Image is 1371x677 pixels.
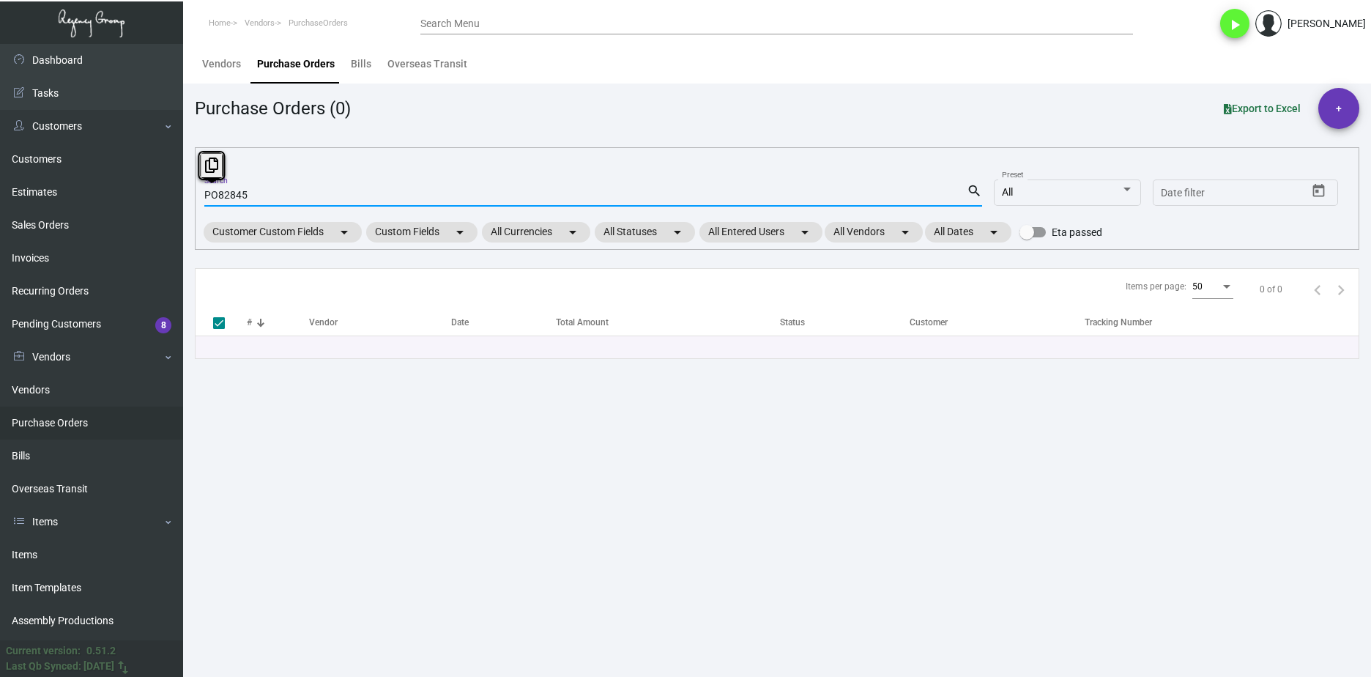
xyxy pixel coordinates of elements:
[1192,281,1203,292] span: 50
[309,316,451,329] div: Vendor
[1260,283,1282,296] div: 0 of 0
[1336,88,1342,129] span: +
[6,643,81,659] div: Current version:
[669,223,686,241] mat-icon: arrow_drop_down
[780,316,910,329] div: Status
[245,18,275,28] span: Vendors
[1318,88,1359,129] button: +
[1307,180,1331,203] button: Open calendar
[195,95,351,122] div: Purchase Orders (0)
[1085,316,1152,329] div: Tracking Number
[910,316,1084,329] div: Customer
[1002,186,1013,198] span: All
[451,316,469,329] div: Date
[387,56,467,72] div: Overseas Transit
[1329,278,1353,301] button: Next page
[1255,10,1282,37] img: admin@bootstrapmaster.com
[1306,278,1329,301] button: Previous page
[1288,16,1366,32] div: [PERSON_NAME]
[6,659,114,674] div: Last Qb Synced: [DATE]
[451,316,556,329] div: Date
[1161,188,1206,199] input: Start date
[257,56,335,72] div: Purchase Orders
[335,223,353,241] mat-icon: arrow_drop_down
[699,222,822,243] mat-chip: All Entered Users
[1126,280,1186,293] div: Items per page:
[1085,316,1359,329] div: Tracking Number
[309,316,338,329] div: Vendor
[1212,95,1312,122] button: Export to Excel
[451,223,469,241] mat-icon: arrow_drop_down
[910,316,948,329] div: Customer
[366,222,478,243] mat-chip: Custom Fields
[202,56,241,72] div: Vendors
[1226,16,1244,34] i: play_arrow
[1052,223,1102,241] span: Eta passed
[1220,9,1249,38] button: play_arrow
[985,223,1003,241] mat-icon: arrow_drop_down
[556,316,609,329] div: Total Amount
[1192,282,1233,292] mat-select: Items per page:
[896,223,914,241] mat-icon: arrow_drop_down
[796,223,814,241] mat-icon: arrow_drop_down
[247,316,252,329] div: #
[351,56,371,72] div: Bills
[209,18,231,28] span: Home
[247,316,309,329] div: #
[204,222,362,243] mat-chip: Customer Custom Fields
[967,182,982,200] mat-icon: search
[825,222,923,243] mat-chip: All Vendors
[205,158,218,173] i: Copy
[1224,103,1301,114] span: Export to Excel
[1219,188,1289,199] input: End date
[780,316,805,329] div: Status
[482,222,590,243] mat-chip: All Currencies
[595,222,695,243] mat-chip: All Statuses
[925,222,1011,243] mat-chip: All Dates
[564,223,582,241] mat-icon: arrow_drop_down
[86,643,116,659] div: 0.51.2
[556,316,780,329] div: Total Amount
[289,18,348,28] span: PurchaseOrders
